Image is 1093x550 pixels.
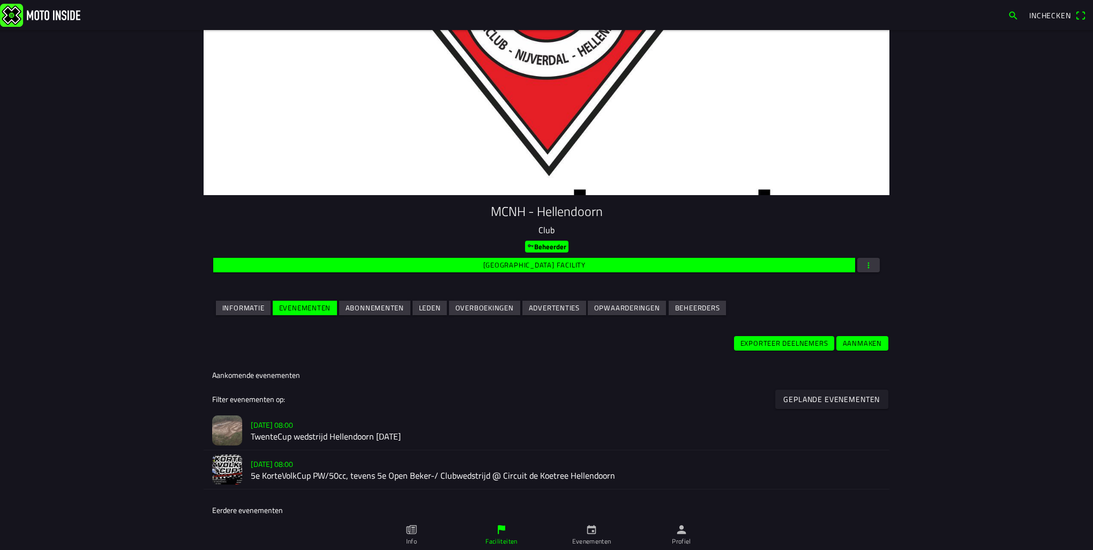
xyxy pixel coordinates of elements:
ion-label: Aankomende evenementen [212,369,300,381]
ion-button: Opwaarderingen [588,301,666,315]
ion-button: Exporteer deelnemers [734,337,834,351]
h2: 5e KorteVolkCup PW/50cc, tevens 5e Open Beker-/ Clubwedstrijd @ Circuit de Koetree Hellendoorn [251,471,881,481]
ion-label: Info [406,537,417,546]
ion-badge: Beheerder [525,241,568,252]
p: Club [212,224,881,236]
ion-icon: key [527,242,534,249]
ion-button: Advertenties [522,301,586,315]
ion-button: [GEOGRAPHIC_DATA] facility [213,258,855,272]
ion-icon: calendar [586,524,597,536]
ion-label: Profiel [672,537,691,546]
ion-button: Beheerders [669,301,726,315]
a: Incheckenqr scanner [1024,6,1091,24]
a: search [1002,6,1024,24]
ion-button: Leden [413,301,447,315]
ion-button: Evenementen [273,301,337,315]
ion-text: [DATE] 08:00 [251,459,293,470]
ion-icon: flag [496,524,507,536]
h2: TwenteCup wedstrijd Hellendoorn [DATE] [251,432,881,442]
ion-icon: person [676,524,687,536]
span: Inchecken [1029,10,1071,21]
img: Ba4Di6B5ITZNvhKpd2BQjjiAQmsC0dfyG0JCHNTy.jpg [212,415,242,445]
ion-button: Informatie [216,301,271,315]
ion-text: Geplande evenementen [784,396,880,403]
img: wnU9VZkziWAzZjs8lAG3JHcHr0adhkas7rPV26Ps.jpg [212,455,242,485]
h1: MCNH - Hellendoorn [212,204,881,219]
ion-button: Abonnementen [339,301,410,315]
ion-icon: paper [406,524,417,536]
ion-button: Overboekingen [449,301,520,315]
ion-label: Eerdere evenementen [212,504,283,516]
ion-label: Faciliteiten [485,537,517,546]
ion-label: Evenementen [572,537,611,546]
ion-text: [DATE] 08:00 [251,420,293,431]
ion-button: Aanmaken [836,337,888,351]
ion-label: Filter evenementen op: [212,393,285,405]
